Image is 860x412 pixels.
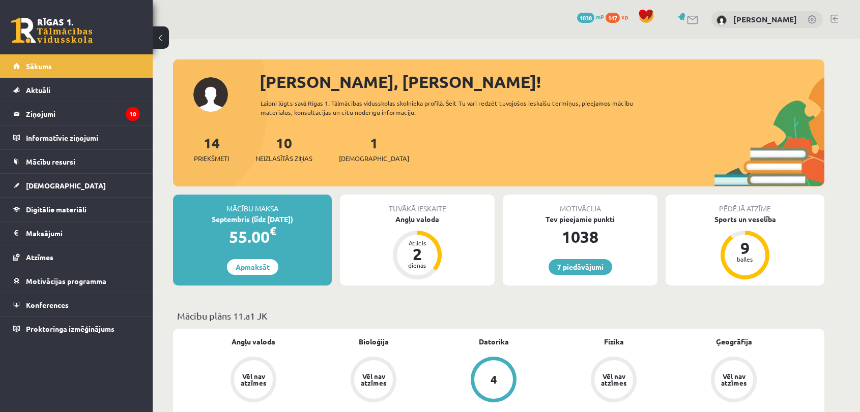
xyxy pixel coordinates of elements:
a: 10Neizlasītās ziņas [255,134,312,164]
a: Angļu valoda [232,336,275,347]
a: Mācību resursi [13,150,140,173]
div: Tuvākā ieskaite [340,195,495,214]
a: Vēl nav atzīmes [193,357,313,404]
div: balles [730,256,760,262]
a: Bioloģija [359,336,389,347]
legend: Maksājumi [26,221,140,245]
div: [PERSON_NAME], [PERSON_NAME]! [260,70,824,94]
div: Sports un veselība [666,214,824,225]
a: Apmaksāt [227,259,278,275]
span: Sākums [26,61,52,71]
div: dienas [402,262,433,268]
span: Neizlasītās ziņas [255,153,312,164]
a: Digitālie materiāli [13,198,140,221]
a: Informatīvie ziņojumi [13,126,140,149]
i: 10 [126,107,140,121]
a: Atzīmes [13,245,140,269]
span: Mācību resursi [26,157,75,166]
div: Angļu valoda [340,214,495,225]
a: Proktoringa izmēģinājums [13,317,140,340]
div: Mācību maksa [173,195,332,214]
div: 9 [730,240,760,256]
a: 14Priekšmeti [194,134,229,164]
a: 1038 mP [577,13,604,21]
a: Sports un veselība 9 balles [666,214,824,281]
a: Rīgas 1. Tālmācības vidusskola [11,18,93,43]
a: Vēl nav atzīmes [674,357,794,404]
span: 1038 [577,13,594,23]
span: Atzīmes [26,252,53,262]
div: Vēl nav atzīmes [599,373,628,386]
div: 2 [402,246,433,262]
span: xp [621,13,628,21]
div: Septembris (līdz [DATE]) [173,214,332,225]
a: 7 piedāvājumi [549,259,612,275]
span: [DEMOGRAPHIC_DATA] [26,181,106,190]
span: 147 [606,13,620,23]
a: Fizika [604,336,624,347]
a: Maksājumi [13,221,140,245]
a: Ģeogrāfija [716,336,752,347]
span: Aktuāli [26,85,50,94]
legend: Ziņojumi [26,102,140,125]
a: Aktuāli [13,78,140,102]
div: 4 [491,374,497,385]
span: [DEMOGRAPHIC_DATA] [339,153,409,164]
div: 55.00 [173,225,332,249]
span: Konferences [26,300,69,309]
div: Laipni lūgts savā Rīgas 1. Tālmācības vidusskolas skolnieka profilā. Šeit Tu vari redzēt tuvojošo... [261,99,651,117]
div: Vēl nav atzīmes [239,373,268,386]
div: 1038 [503,225,657,249]
div: Tev pieejamie punkti [503,214,657,225]
a: Ziņojumi10 [13,102,140,125]
span: mP [596,13,604,21]
div: Motivācija [503,195,657,214]
span: Proktoringa izmēģinājums [26,324,114,333]
span: Digitālie materiāli [26,205,87,214]
img: Rodrigo Bērziņš [716,15,727,25]
p: Mācību plāns 11.a1 JK [177,309,820,323]
legend: Informatīvie ziņojumi [26,126,140,149]
a: Konferences [13,293,140,316]
a: [DEMOGRAPHIC_DATA] [13,174,140,197]
span: Priekšmeti [194,153,229,164]
span: € [270,224,276,238]
a: Vēl nav atzīmes [554,357,674,404]
span: Motivācijas programma [26,276,106,286]
a: Datorika [479,336,509,347]
a: 1[DEMOGRAPHIC_DATA] [339,134,409,164]
a: Vēl nav atzīmes [313,357,434,404]
a: Angļu valoda Atlicis 2 dienas [340,214,495,281]
a: Motivācijas programma [13,269,140,293]
div: Vēl nav atzīmes [720,373,748,386]
a: [PERSON_NAME] [733,14,797,24]
a: 147 xp [606,13,633,21]
div: Atlicis [402,240,433,246]
div: Pēdējā atzīme [666,195,824,214]
a: Sākums [13,54,140,78]
a: 4 [434,357,554,404]
div: Vēl nav atzīmes [359,373,388,386]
